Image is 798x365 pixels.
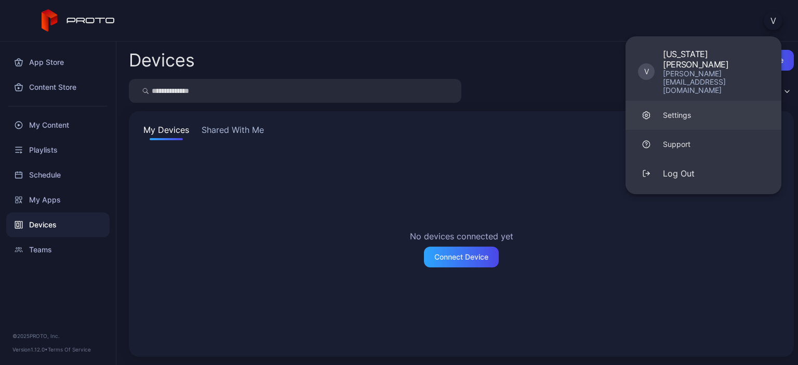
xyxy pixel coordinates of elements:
[663,70,769,94] div: [PERSON_NAME][EMAIL_ADDRESS][DOMAIN_NAME]
[434,253,488,261] div: Connect Device
[663,49,769,70] div: [US_STATE][PERSON_NAME]
[638,63,655,80] div: V
[663,167,695,180] div: Log Out
[6,237,110,262] a: Teams
[663,139,690,150] div: Support
[764,11,782,30] button: V
[6,113,110,138] a: My Content
[626,159,781,188] button: Log Out
[48,346,91,353] a: Terms Of Service
[626,101,781,130] a: Settings
[6,50,110,75] a: App Store
[129,51,195,70] h2: Devices
[199,124,266,140] button: Shared With Me
[12,332,103,340] div: © 2025 PROTO, Inc.
[6,138,110,163] a: Playlists
[6,75,110,100] a: Content Store
[424,247,499,267] button: Connect Device
[410,230,513,242] h2: No devices connected yet
[626,43,781,101] a: V[US_STATE][PERSON_NAME][PERSON_NAME][EMAIL_ADDRESS][DOMAIN_NAME]
[141,124,191,140] button: My Devices
[663,110,691,120] div: Settings
[626,130,781,159] a: Support
[6,187,110,212] a: My Apps
[12,346,48,353] span: Version 1.12.0 •
[6,163,110,187] a: Schedule
[6,212,110,237] a: Devices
